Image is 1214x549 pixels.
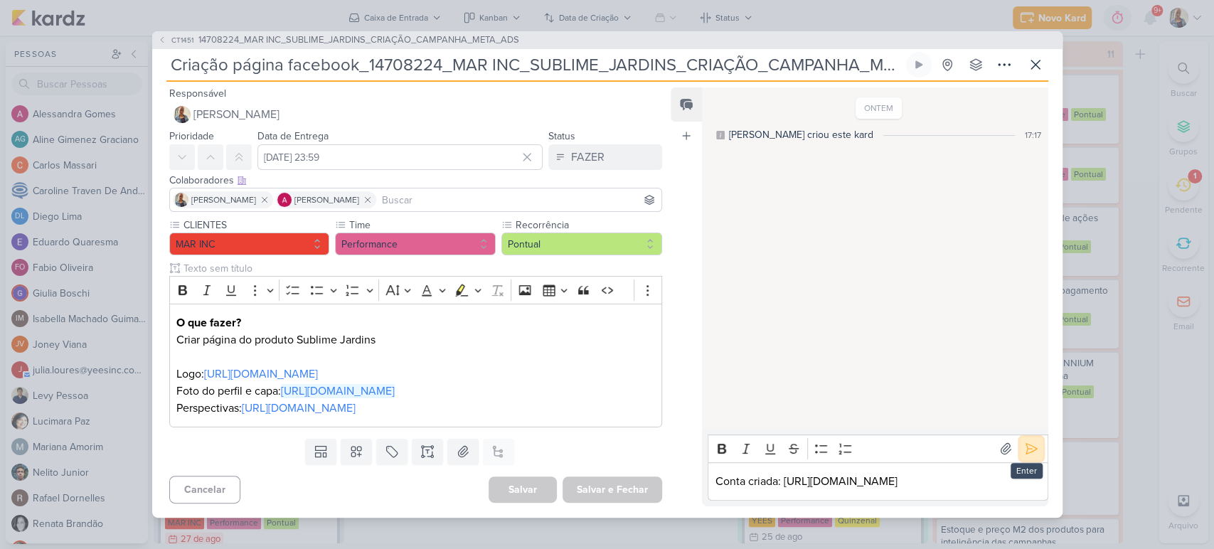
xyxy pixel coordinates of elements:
button: FAZER [548,144,662,170]
button: MAR INC [169,233,330,255]
span: [PERSON_NAME] [191,193,256,206]
div: FAZER [571,149,605,166]
input: Kard Sem Título [166,52,903,78]
button: Pontual [501,233,662,255]
input: Select a date [257,144,543,170]
div: Editor toolbar [169,276,663,304]
img: Iara Santos [174,193,188,207]
p: Conta criada: [URL][DOMAIN_NAME] [715,473,1040,490]
p: Logo: Foto do perfil e capa: [176,366,654,400]
img: Alessandra Gomes [277,193,292,207]
div: Enter [1011,463,1043,479]
label: CLIENTES [182,218,330,233]
a: [URL][DOMAIN_NAME] [242,401,356,415]
button: CT1451 14708224_MAR INC_SUBLIME_JARDINS_CRIAÇÃO_CAMPANHA_META_ADS [158,33,519,48]
label: Recorrência [514,218,662,233]
div: 17:17 [1025,129,1041,142]
label: Responsável [169,87,226,100]
span: CT1451 [169,35,196,46]
div: Colaboradores [169,173,663,188]
div: Editor editing area: main [169,304,663,428]
div: Editor toolbar [708,435,1048,462]
img: Iara Santos [174,106,191,123]
strong: O que fazer? [176,316,241,330]
span: [PERSON_NAME] [294,193,359,206]
span: [PERSON_NAME] [193,106,279,123]
input: Texto sem título [181,261,663,276]
span: 14708224_MAR INC_SUBLIME_JARDINS_CRIAÇÃO_CAMPANHA_META_ADS [198,33,519,48]
label: Prioridade [169,130,214,142]
button: [PERSON_NAME] [169,102,663,127]
div: [PERSON_NAME] criou este kard [729,127,873,142]
input: Buscar [379,191,659,208]
label: Status [548,130,575,142]
div: Ligar relógio [913,59,925,70]
a: [URL][DOMAIN_NAME] [281,384,395,398]
a: [URL][DOMAIN_NAME] [204,367,318,381]
label: Time [348,218,496,233]
div: Editor editing area: main [708,462,1048,501]
button: Performance [335,233,496,255]
label: Data de Entrega [257,130,329,142]
p: Perspectivas: [176,400,654,417]
p: Criar página do produto Sublime Jardins [176,314,654,348]
button: Cancelar [169,476,240,503]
